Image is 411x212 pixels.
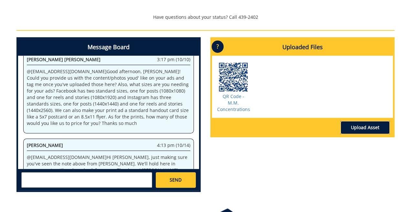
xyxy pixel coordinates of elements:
[170,177,182,183] span: SEND
[27,68,190,127] p: @ [EMAIL_ADDRESS][DOMAIN_NAME] Good afternoon, [PERSON_NAME]! Could you provide us with the conte...
[21,172,152,188] textarea: messageToSend
[18,39,199,56] h4: Message Board
[157,142,190,149] span: 4:13 pm (10/14)
[217,93,250,112] a: QR Code - M.M. Concentrations
[16,14,395,20] p: Have questions about your status? Call 439-2402
[27,142,63,148] span: [PERSON_NAME]
[212,40,224,53] p: ?
[156,172,196,188] a: SEND
[341,121,390,134] a: Upload Asset
[212,39,393,56] h4: Uploaded Files
[27,154,190,173] p: @ [EMAIL_ADDRESS][DOMAIN_NAME] Hi [PERSON_NAME], just making sure you've seen the note above from...
[157,56,190,63] span: 3:17 pm (10/10)
[27,56,100,62] span: [PERSON_NAME] [PERSON_NAME]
